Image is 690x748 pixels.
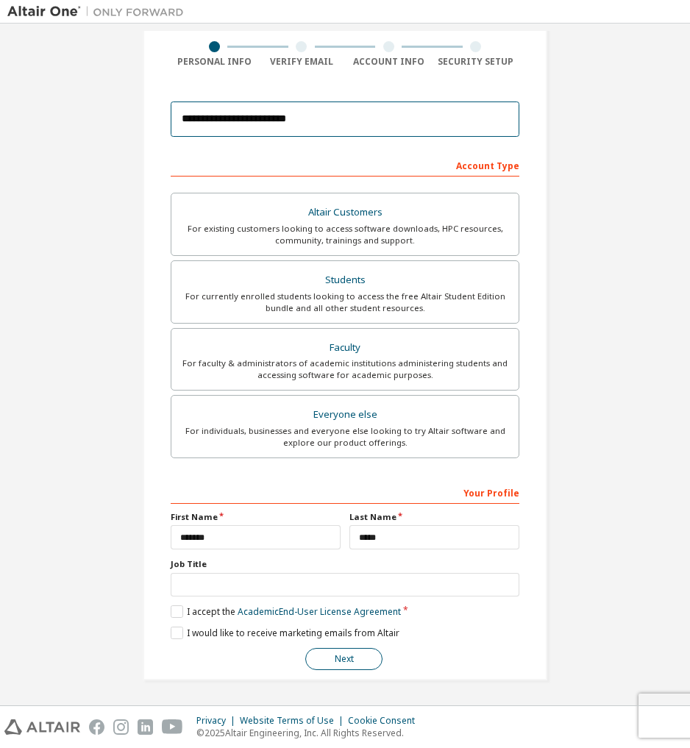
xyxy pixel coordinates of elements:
div: Cookie Consent [348,715,424,727]
div: For individuals, businesses and everyone else looking to try Altair software and explore our prod... [180,425,510,449]
a: Academic End-User License Agreement [238,605,401,618]
div: Everyone else [180,405,510,425]
div: Privacy [196,715,240,727]
div: For existing customers looking to access software downloads, HPC resources, community, trainings ... [180,223,510,246]
label: I accept the [171,605,401,618]
div: Account Type [171,153,519,177]
img: youtube.svg [162,719,183,735]
div: Your Profile [171,480,519,504]
label: Last Name [349,511,519,523]
img: linkedin.svg [138,719,153,735]
div: Website Terms of Use [240,715,348,727]
div: Altair Customers [180,202,510,223]
div: Personal Info [171,56,258,68]
img: facebook.svg [89,719,104,735]
label: Job Title [171,558,519,570]
div: Faculty [180,338,510,358]
img: altair_logo.svg [4,719,80,735]
label: First Name [171,511,341,523]
img: instagram.svg [113,719,129,735]
div: Security Setup [433,56,520,68]
div: Students [180,270,510,291]
div: For currently enrolled students looking to access the free Altair Student Edition bundle and all ... [180,291,510,314]
p: © 2025 Altair Engineering, Inc. All Rights Reserved. [196,727,424,739]
label: I would like to receive marketing emails from Altair [171,627,399,639]
button: Next [305,648,383,670]
div: Verify Email [258,56,346,68]
div: Account Info [345,56,433,68]
div: For faculty & administrators of academic institutions administering students and accessing softwa... [180,357,510,381]
img: Altair One [7,4,191,19]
